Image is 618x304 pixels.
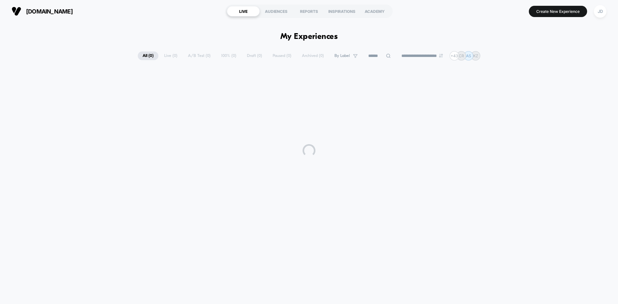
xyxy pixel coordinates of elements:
div: INSPIRATIONS [325,6,358,16]
span: By Label [334,53,350,58]
p: CR [459,53,464,58]
button: [DOMAIN_NAME] [10,6,75,16]
span: All ( 0 ) [138,51,158,60]
img: end [439,54,443,58]
div: + 43 [450,51,459,60]
div: REPORTS [293,6,325,16]
h1: My Experiences [280,32,338,41]
button: JD [592,5,608,18]
p: KZ [473,53,478,58]
div: AUDIENCES [260,6,293,16]
button: Create New Experience [529,6,587,17]
div: JD [594,5,606,18]
p: AS [466,53,471,58]
span: [DOMAIN_NAME] [26,8,73,15]
div: LIVE [227,6,260,16]
div: ACADEMY [358,6,391,16]
img: Visually logo [12,6,21,16]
